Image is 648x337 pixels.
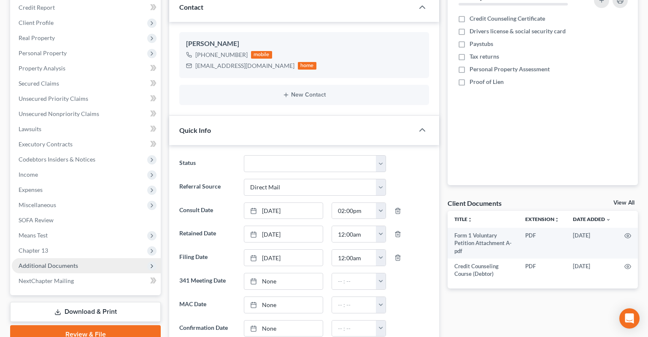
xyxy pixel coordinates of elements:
[448,259,518,282] td: Credit Counseling Course (Debtor)
[175,320,240,337] label: Confirmation Date
[19,125,41,132] span: Lawsuits
[470,65,550,73] span: Personal Property Assessment
[175,155,240,172] label: Status
[19,95,88,102] span: Unsecured Priority Claims
[470,40,493,48] span: Paystubs
[12,273,161,288] a: NextChapter Mailing
[251,51,272,59] div: mobile
[518,259,566,282] td: PDF
[19,49,67,57] span: Personal Property
[332,321,376,337] input: -- : --
[448,199,502,208] div: Client Documents
[19,247,48,254] span: Chapter 13
[244,273,323,289] a: None
[179,126,211,134] span: Quick Info
[244,297,323,313] a: None
[613,200,634,206] a: View All
[470,27,566,35] span: Drivers license & social security card
[175,273,240,290] label: 341 Meeting Date
[467,217,472,222] i: unfold_more
[470,52,499,61] span: Tax returns
[332,226,376,242] input: -- : --
[12,106,161,121] a: Unsecured Nonpriority Claims
[448,228,518,259] td: Form 1 Voluntary Petition Attachment A-pdf
[566,228,618,259] td: [DATE]
[12,76,161,91] a: Secured Claims
[244,250,323,266] a: [DATE]
[573,216,611,222] a: Date Added expand_more
[619,308,640,329] div: Open Intercom Messenger
[19,4,55,11] span: Credit Report
[518,228,566,259] td: PDF
[19,232,48,239] span: Means Test
[12,91,161,106] a: Unsecured Priority Claims
[175,226,240,243] label: Retained Date
[19,80,59,87] span: Secured Claims
[175,202,240,219] label: Consult Date
[606,217,611,222] i: expand_more
[12,213,161,228] a: SOFA Review
[19,65,65,72] span: Property Analysis
[554,217,559,222] i: unfold_more
[19,277,74,284] span: NextChapter Mailing
[332,250,376,266] input: -- : --
[186,39,422,49] div: [PERSON_NAME]
[175,297,240,313] label: MAC Date
[195,62,294,70] div: [EMAIL_ADDRESS][DOMAIN_NAME]
[10,302,161,322] a: Download & Print
[19,110,99,117] span: Unsecured Nonpriority Claims
[19,201,56,208] span: Miscellaneous
[332,273,376,289] input: -- : --
[470,78,504,86] span: Proof of Lien
[19,19,54,26] span: Client Profile
[19,186,43,193] span: Expenses
[244,321,323,337] a: None
[175,179,240,196] label: Referral Source
[244,226,323,242] a: [DATE]
[179,3,203,11] span: Contact
[332,297,376,313] input: -- : --
[195,51,248,59] div: [PHONE_NUMBER]
[12,137,161,152] a: Executory Contracts
[19,34,55,41] span: Real Property
[12,61,161,76] a: Property Analysis
[298,62,316,70] div: home
[19,171,38,178] span: Income
[332,203,376,219] input: -- : --
[19,262,78,269] span: Additional Documents
[470,14,545,23] span: Credit Counseling Certificate
[566,259,618,282] td: [DATE]
[525,216,559,222] a: Extensionunfold_more
[186,92,422,98] button: New Contact
[19,216,54,224] span: SOFA Review
[19,140,73,148] span: Executory Contracts
[244,203,323,219] a: [DATE]
[454,216,472,222] a: Titleunfold_more
[19,156,95,163] span: Codebtors Insiders & Notices
[175,249,240,266] label: Filing Date
[12,121,161,137] a: Lawsuits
